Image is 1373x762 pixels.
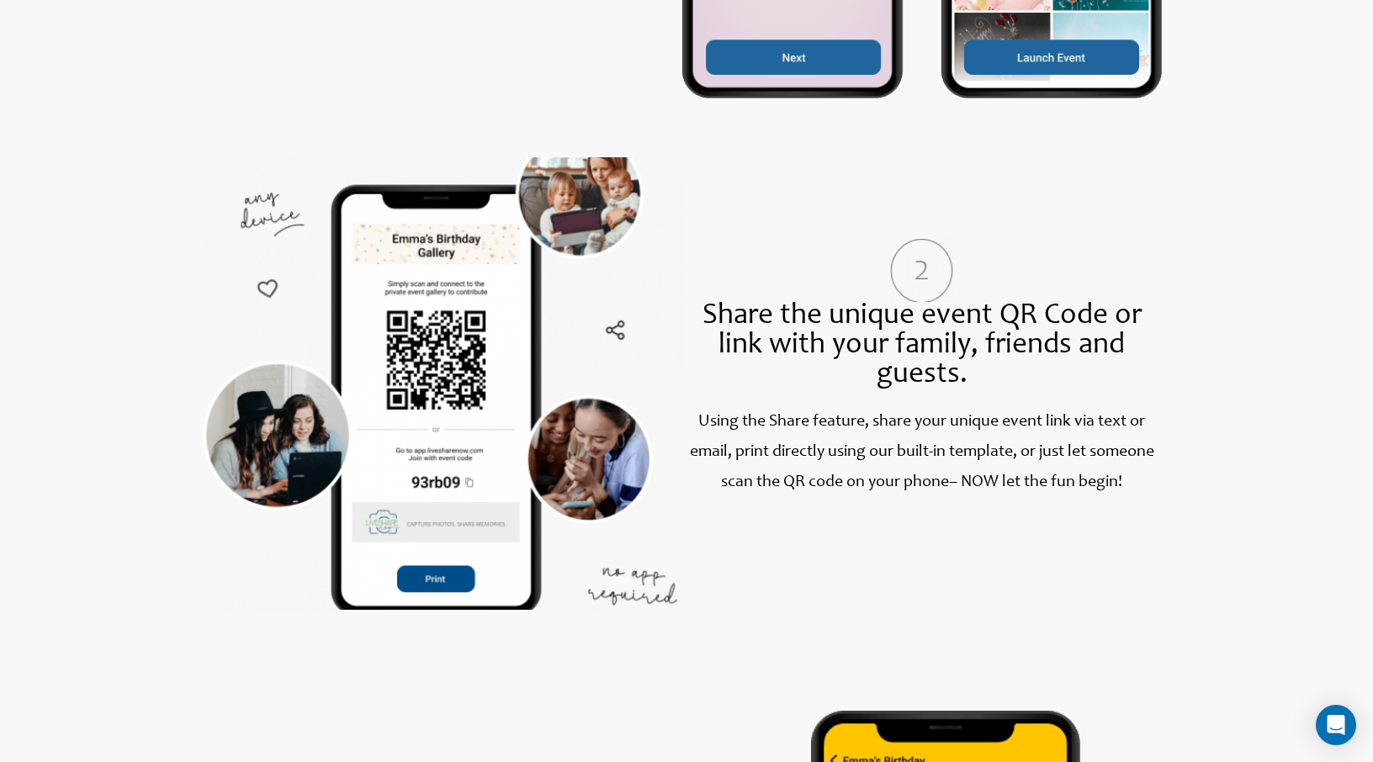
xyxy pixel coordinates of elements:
div: Open Intercom Messenger [1316,705,1356,745]
img: hiw_step_three_img [203,157,682,610]
div: Share the unique event QR Code or link with your family, friends and guests. [682,302,1162,390]
img: hiw_step_two [890,239,952,301]
label: – NOW let the fun begin! [949,474,1122,491]
label: Using the Share feature, share your unique event link via text or email, print directly using our... [690,414,1154,491]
